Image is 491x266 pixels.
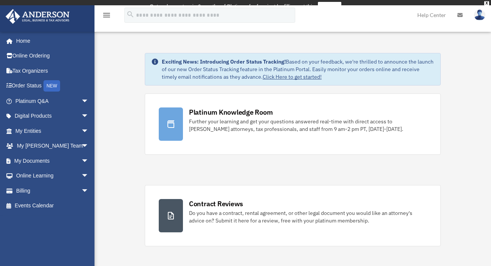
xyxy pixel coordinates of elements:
[162,58,286,65] strong: Exciting News: Introducing Order Status Tracking!
[189,107,273,117] div: Platinum Knowledge Room
[484,1,489,6] div: close
[81,138,96,154] span: arrow_drop_down
[189,118,427,133] div: Further your learning and get your questions answered real-time with direct access to [PERSON_NAM...
[318,2,341,11] a: survey
[189,209,427,224] div: Do you have a contract, rental agreement, or other legal document you would like an attorney's ad...
[43,80,60,92] div: NEW
[5,63,100,78] a: Tax Organizers
[5,138,100,154] a: My [PERSON_NAME] Teamarrow_drop_down
[102,11,111,20] i: menu
[126,10,135,19] i: search
[81,123,96,139] span: arrow_drop_down
[5,168,100,184] a: Online Learningarrow_drop_down
[3,9,72,24] img: Anderson Advisors Platinum Portal
[162,58,434,81] div: Based on your feedback, we're thrilled to announce the launch of our new Order Status Tracking fe...
[145,185,441,246] a: Contract Reviews Do you have a contract, rental agreement, or other legal document you would like...
[5,109,100,124] a: Digital Productsarrow_drop_down
[102,13,111,20] a: menu
[5,153,100,168] a: My Documentsarrow_drop_down
[81,109,96,124] span: arrow_drop_down
[81,93,96,109] span: arrow_drop_down
[263,73,322,80] a: Click Here to get started!
[189,199,243,208] div: Contract Reviews
[5,198,100,213] a: Events Calendar
[5,123,100,138] a: My Entitiesarrow_drop_down
[81,153,96,169] span: arrow_drop_down
[5,183,100,198] a: Billingarrow_drop_down
[145,93,441,155] a: Platinum Knowledge Room Further your learning and get your questions answered real-time with dire...
[474,9,485,20] img: User Pic
[150,2,315,11] div: Get a chance to win 6 months of Platinum for free just by filling out this
[5,78,100,94] a: Order StatusNEW
[81,168,96,184] span: arrow_drop_down
[5,93,100,109] a: Platinum Q&Aarrow_drop_down
[5,48,100,64] a: Online Ordering
[81,183,96,199] span: arrow_drop_down
[5,33,96,48] a: Home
